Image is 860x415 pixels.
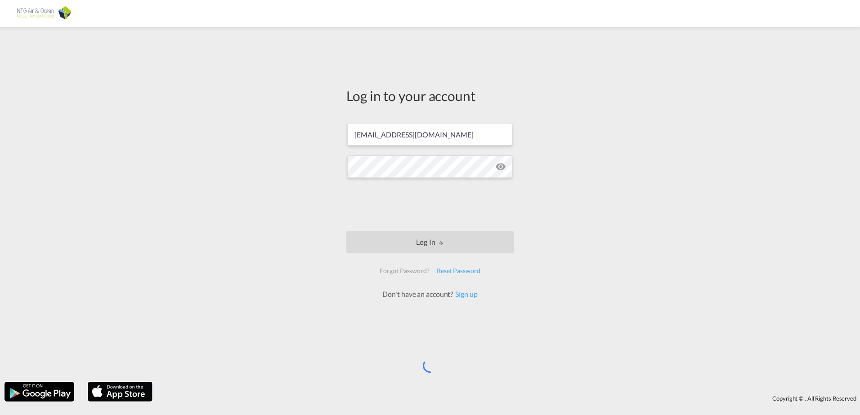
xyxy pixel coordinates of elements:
iframe: reCAPTCHA [362,187,498,222]
a: Sign up [453,290,477,298]
img: google.png [4,381,75,402]
img: apple.png [87,381,153,402]
input: Enter email/phone number [347,123,512,146]
md-icon: icon-eye-off [495,161,506,172]
img: e656f910b01211ecad38b5b032e214e6.png [13,4,74,24]
button: LOGIN [346,231,514,253]
div: Copyright © . All Rights Reserved [157,391,860,406]
div: Reset Password [433,263,484,279]
div: Log in to your account [346,86,514,105]
div: Forgot Password? [376,263,433,279]
div: Don't have an account? [372,289,487,299]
